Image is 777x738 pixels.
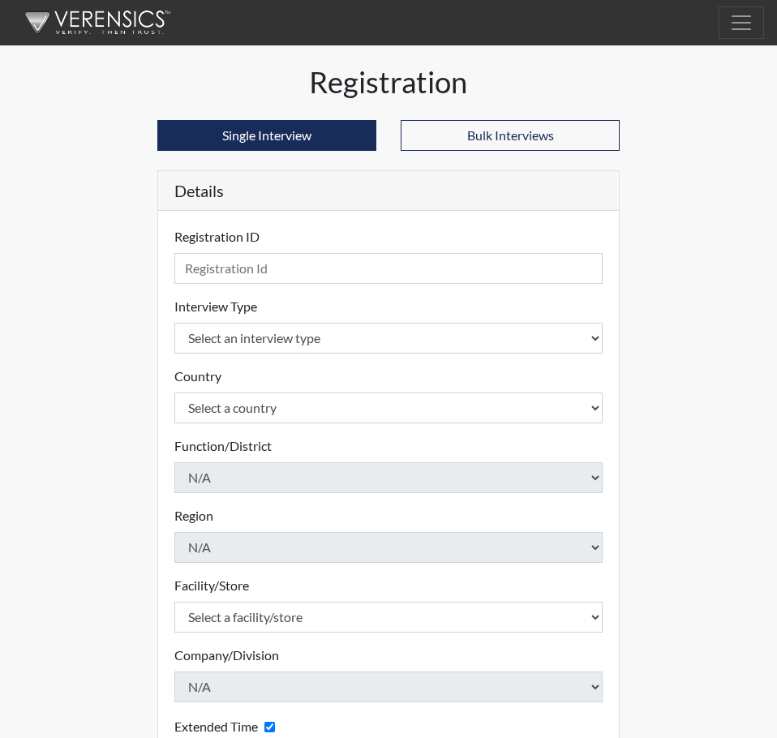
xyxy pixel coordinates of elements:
[174,436,272,456] label: Function/District
[174,576,249,595] label: Facility/Store
[157,65,620,101] h1: Registration
[157,120,376,151] button: Single Interview
[719,6,764,39] button: Toggle navigation
[158,171,619,211] h5: Details
[174,646,279,665] label: Company/Division
[174,227,260,247] label: Registration ID
[174,297,257,316] label: Interview Type
[174,253,603,284] input: Insert a Registration ID, which needs to be a unique alphanumeric value for each interviewee
[174,367,221,386] label: Country
[174,506,213,526] label: Region
[174,717,258,736] label: Extended Time
[401,120,620,151] button: Bulk Interviews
